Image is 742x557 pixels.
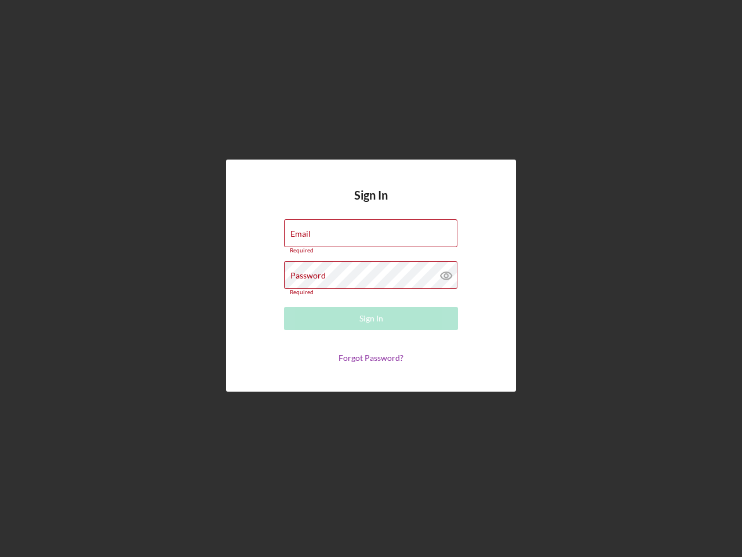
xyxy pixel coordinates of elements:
[284,247,458,254] div: Required
[290,229,311,238] label: Email
[339,353,403,363] a: Forgot Password?
[359,307,383,330] div: Sign In
[284,289,458,296] div: Required
[354,189,388,219] h4: Sign In
[290,271,326,280] label: Password
[284,307,458,330] button: Sign In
